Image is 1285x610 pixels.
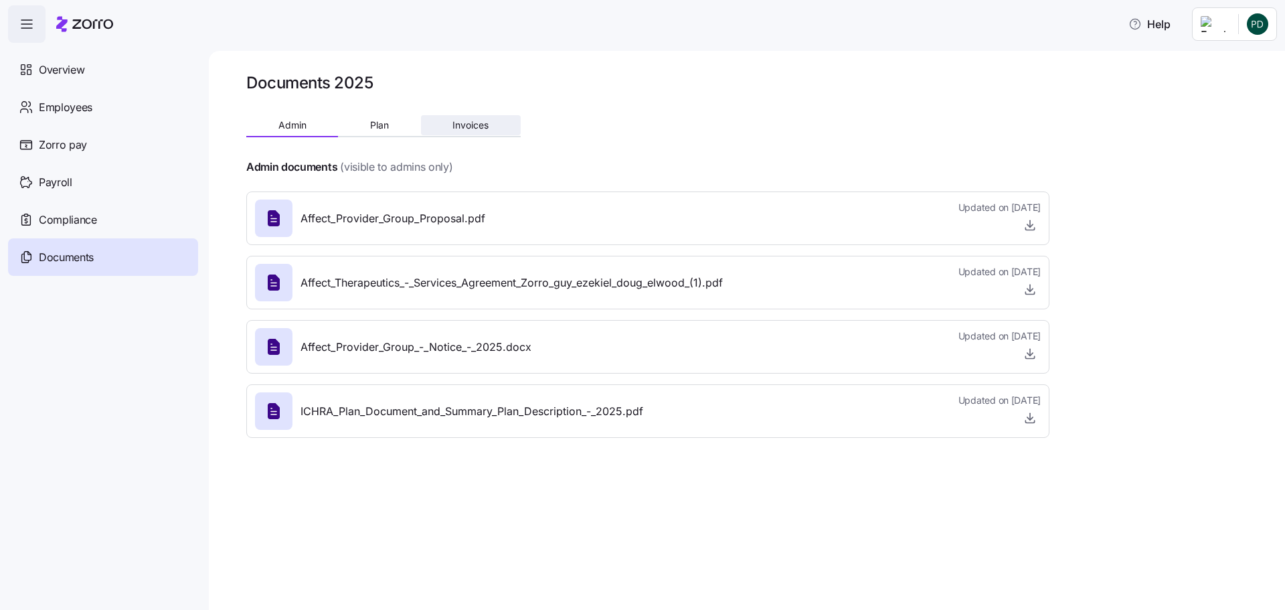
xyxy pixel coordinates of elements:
a: Zorro pay [8,126,198,163]
a: Overview [8,51,198,88]
a: Payroll [8,163,198,201]
span: Affect_Provider_Group_Proposal.pdf [301,210,485,227]
a: Employees [8,88,198,126]
span: Overview [39,62,84,78]
span: Zorro pay [39,137,87,153]
span: Employees [39,99,92,116]
span: (visible to admins only) [340,159,452,175]
img: 0c19781fdfd66a81a0d03e2d85646605 [1247,13,1268,35]
h1: Documents 2025 [246,72,373,93]
span: Payroll [39,174,72,191]
span: Updated on [DATE] [958,329,1041,343]
span: Plan [370,121,389,130]
a: Compliance [8,201,198,238]
button: Help [1118,11,1181,37]
span: Affect_Provider_Group_-_Notice_-_2025.docx [301,339,531,356]
span: Updated on [DATE] [958,201,1041,214]
span: Updated on [DATE] [958,394,1041,407]
span: ICHRA_Plan_Document_and_Summary_Plan_Description_-_2025.pdf [301,403,643,420]
img: Employer logo [1201,16,1227,32]
span: Compliance [39,212,97,228]
span: Affect_Therapeutics_-_Services_Agreement_Zorro_guy_ezekiel_doug_elwood_(1).pdf [301,275,723,291]
a: Documents [8,238,198,276]
span: Documents [39,249,94,266]
span: Updated on [DATE] [958,265,1041,279]
span: Admin [278,121,307,130]
span: Help [1128,16,1171,32]
h4: Admin documents [246,159,337,175]
span: Invoices [452,121,489,130]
